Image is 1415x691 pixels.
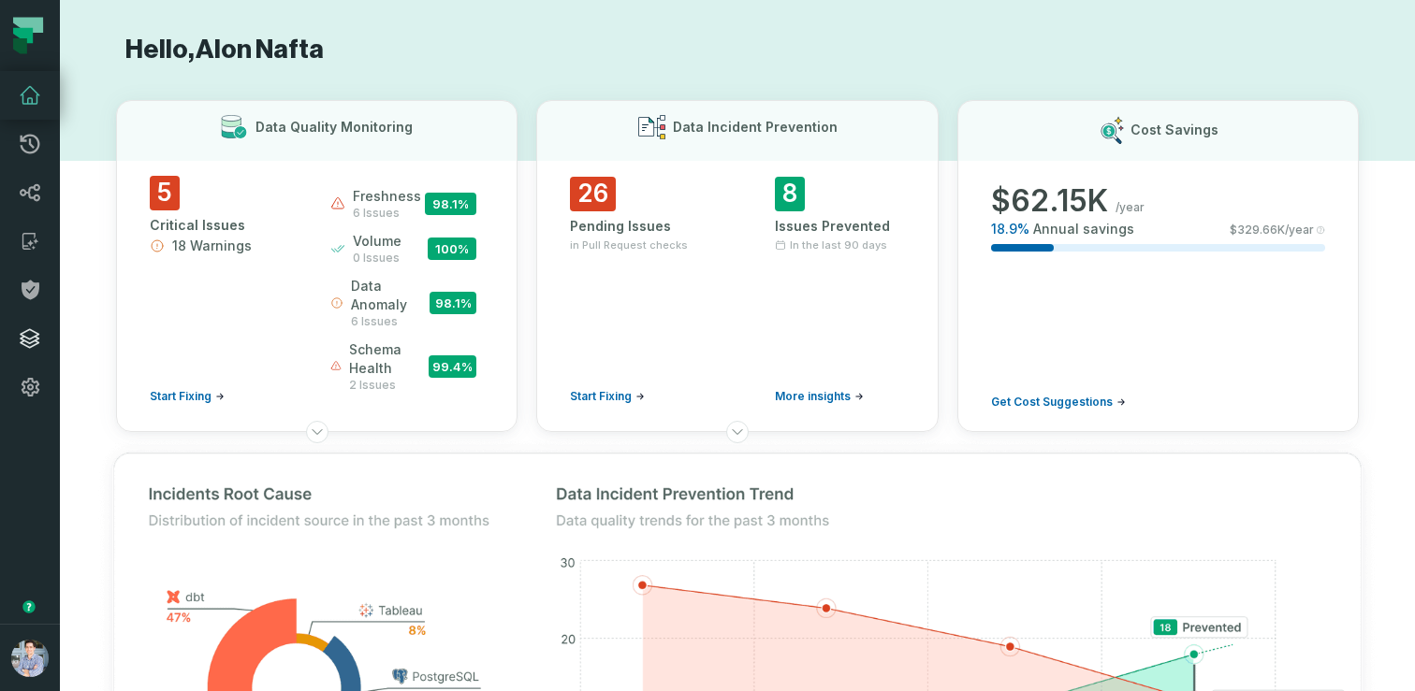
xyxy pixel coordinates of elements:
span: data anomaly [351,277,430,314]
span: Start Fixing [570,389,632,404]
span: 8 [775,177,805,211]
a: More insights [775,389,864,404]
a: Get Cost Suggestions [991,395,1126,410]
span: In the last 90 days [790,238,887,252]
h3: Data Incident Prevention [673,118,838,137]
span: Annual savings [1033,220,1134,238]
span: Start Fixing [150,389,212,404]
div: Critical Issues [150,216,297,235]
button: Data Quality Monitoring5Critical Issues18 WarningsStart Fixingfreshness6 issues98.1%volume0 issue... [116,100,518,432]
div: Issues Prevented [775,217,905,236]
a: Start Fixing [150,389,225,404]
h3: Data Quality Monitoring [255,118,413,137]
a: Start Fixing [570,389,645,404]
span: 98.1 % [425,193,476,215]
span: freshness [353,187,421,206]
span: 26 [570,177,616,211]
h3: Cost Savings [1131,121,1218,139]
span: More insights [775,389,851,404]
span: 18 Warnings [172,237,252,255]
span: 100 % [428,238,476,260]
button: Cost Savings$62.15K/year18.9%Annual savings$329.66K/yearGet Cost Suggestions [957,100,1359,432]
button: Data Incident Prevention26Pending Issuesin Pull Request checksStart Fixing8Issues PreventedIn the... [536,100,938,432]
span: 6 issues [351,314,430,329]
span: $ 329.66K /year [1230,223,1314,238]
h1: Hello, Alon Nafta [116,34,1359,66]
span: 0 issues [353,251,401,266]
img: avatar of Alon Nafta [11,640,49,677]
span: volume [353,232,401,251]
span: 5 [150,176,180,210]
span: schema health [349,340,429,378]
span: $ 62.15K [991,182,1108,220]
span: in Pull Request checks [570,238,688,252]
span: 99.4 % [429,355,476,378]
span: /year [1116,200,1145,215]
div: Pending Issues [570,217,700,236]
span: Get Cost Suggestions [991,395,1113,410]
span: 18.9 % [991,220,1029,238]
span: 6 issues [353,206,421,221]
span: 98.1 % [430,292,476,314]
div: Tooltip anchor [21,598,37,615]
span: 2 issues [349,378,429,393]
